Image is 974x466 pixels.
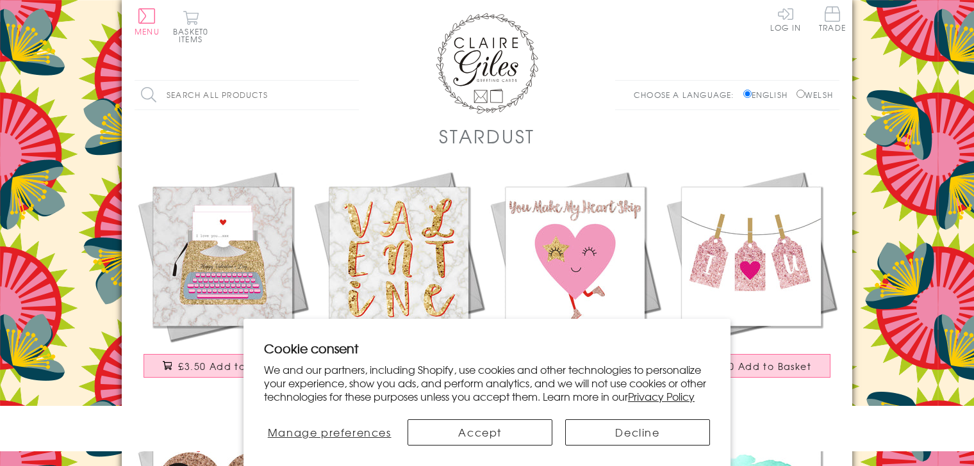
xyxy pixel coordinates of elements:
button: Basket0 items [173,10,208,43]
span: 0 items [179,26,208,45]
button: Decline [565,419,710,446]
span: £3.50 Add to Basket [707,360,811,373]
button: Menu [135,8,160,35]
span: Menu [135,26,160,37]
span: Trade [819,6,846,31]
img: Valentine's Day Card, Marble background, Valentine [311,168,487,344]
span: Manage preferences [268,424,392,440]
input: Welsh [797,90,805,98]
label: English [743,89,794,100]
img: Valentine's Day Card, Love Heart, You Make My Heart Skip [487,168,663,344]
input: Search [346,81,359,109]
button: Accept [408,419,552,446]
a: Valentine's Day Card, Marble background, Valentine £3.50 Add to Basket [311,168,487,390]
a: Valentine's Day Card, Pegs - Love You, I 'Heart' You £3.50 Add to Basket [663,168,839,390]
img: Valentine's Day Card, Typewriter, I love you [135,168,311,344]
a: Privacy Policy [628,389,695,404]
a: Log In [770,6,801,31]
h2: Cookie consent [264,339,710,357]
label: Welsh [797,89,833,100]
button: £3.50 Add to Basket [672,354,831,378]
p: Choose a language: [634,89,741,100]
a: Valentine's Day Card, Typewriter, I love you £3.50 Add to Basket [135,168,311,390]
button: £3.50 Add to Basket [144,354,302,378]
h1: Stardust [439,123,535,149]
img: Claire Giles Greetings Cards [436,13,538,114]
input: Search all products [135,81,359,109]
a: Trade [819,6,846,34]
p: We and our partners, including Shopify, use cookies and other technologies to personalize your ex... [264,363,710,403]
input: English [743,90,752,98]
button: Manage preferences [264,419,395,446]
a: Valentine's Day Card, Love Heart, You Make My Heart Skip £3.50 Add to Basket [487,168,663,390]
img: Valentine's Day Card, Pegs - Love You, I 'Heart' You [663,168,839,344]
span: £3.50 Add to Basket [178,360,283,373]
